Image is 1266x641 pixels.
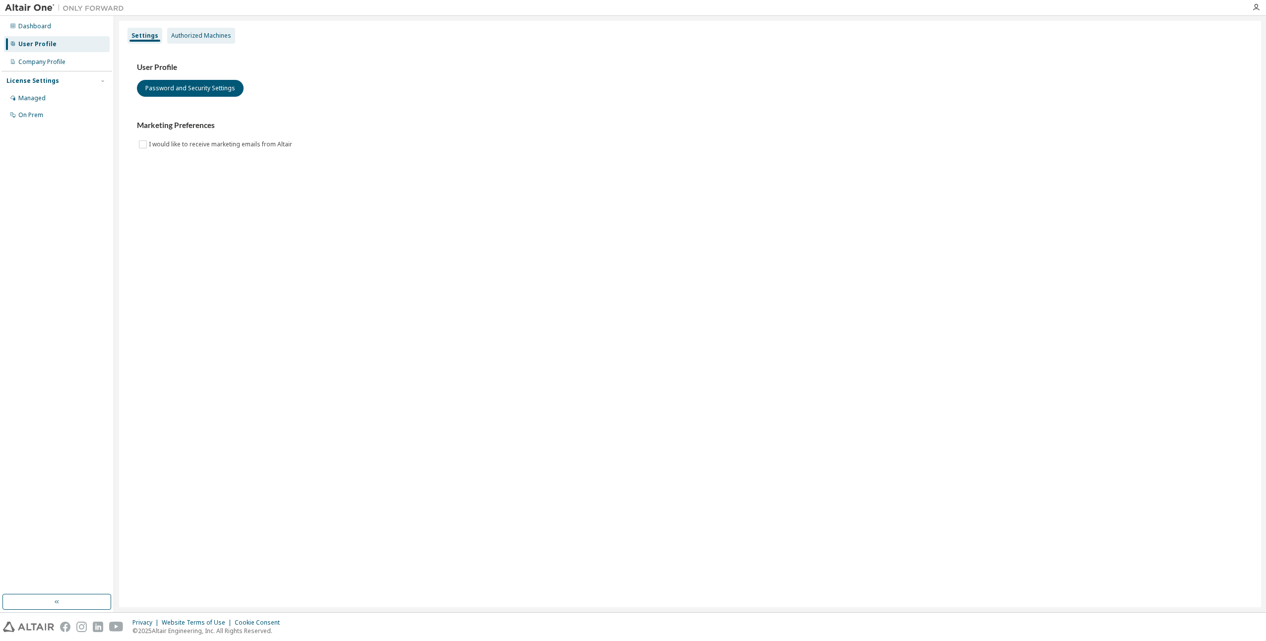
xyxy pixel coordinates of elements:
[137,121,1243,130] h3: Marketing Preferences
[131,32,158,40] div: Settings
[18,40,57,48] div: User Profile
[5,3,129,13] img: Altair One
[171,32,231,40] div: Authorized Machines
[235,619,286,627] div: Cookie Consent
[18,111,43,119] div: On Prem
[6,77,59,85] div: License Settings
[132,619,162,627] div: Privacy
[149,138,294,150] label: I would like to receive marketing emails from Altair
[93,622,103,632] img: linkedin.svg
[162,619,235,627] div: Website Terms of Use
[60,622,70,632] img: facebook.svg
[137,80,244,97] button: Password and Security Settings
[109,622,124,632] img: youtube.svg
[132,627,286,635] p: © 2025 Altair Engineering, Inc. All Rights Reserved.
[76,622,87,632] img: instagram.svg
[18,22,51,30] div: Dashboard
[18,94,46,102] div: Managed
[18,58,65,66] div: Company Profile
[3,622,54,632] img: altair_logo.svg
[137,63,1243,72] h3: User Profile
